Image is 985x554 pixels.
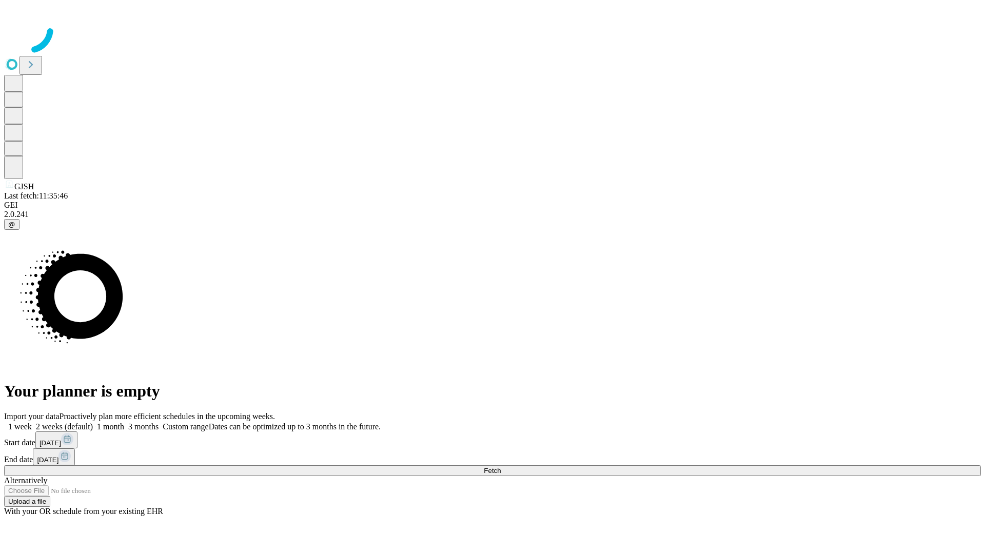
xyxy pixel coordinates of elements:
[4,431,981,448] div: Start date
[33,448,75,465] button: [DATE]
[14,182,34,191] span: GJSH
[4,201,981,210] div: GEI
[8,221,15,228] span: @
[4,219,19,230] button: @
[4,476,47,485] span: Alternatively
[37,456,58,464] span: [DATE]
[35,431,77,448] button: [DATE]
[60,412,275,421] span: Proactively plan more efficient schedules in the upcoming weeks.
[4,496,50,507] button: Upload a file
[4,210,981,219] div: 2.0.241
[484,467,501,474] span: Fetch
[4,412,60,421] span: Import your data
[163,422,208,431] span: Custom range
[40,439,61,447] span: [DATE]
[209,422,381,431] span: Dates can be optimized up to 3 months in the future.
[4,465,981,476] button: Fetch
[36,422,93,431] span: 2 weeks (default)
[97,422,124,431] span: 1 month
[4,382,981,401] h1: Your planner is empty
[128,422,159,431] span: 3 months
[4,507,163,516] span: With your OR schedule from your existing EHR
[8,422,32,431] span: 1 week
[4,448,981,465] div: End date
[4,191,68,200] span: Last fetch: 11:35:46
